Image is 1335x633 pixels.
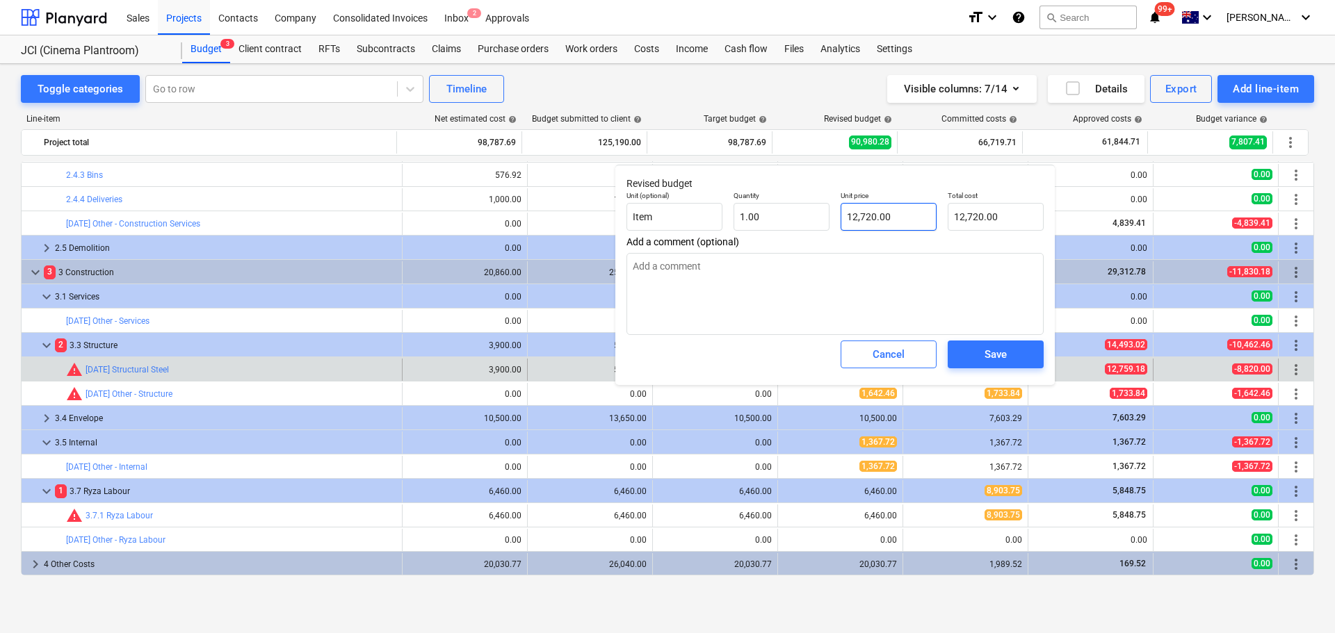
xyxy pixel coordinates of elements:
[38,483,55,500] span: keyboard_arrow_down
[1227,12,1296,23] span: [PERSON_NAME]
[1282,134,1299,151] span: More actions
[1105,363,1147,375] span: 12,759.18
[66,386,83,402] span: Committed costs exceed revised budget
[55,431,396,454] div: 3.5 Internal
[985,345,1007,363] div: Save
[631,115,642,124] span: help
[55,484,67,498] span: 1
[864,511,897,520] div: 6,460.00
[505,535,521,545] div: 0.00
[667,35,716,63] div: Income
[824,114,892,124] div: Revised budget
[653,131,766,154] div: 98,787.69
[1227,266,1272,277] span: -11,830.18
[1252,558,1272,569] span: 0.00
[1288,288,1304,305] span: More actions
[1111,437,1147,447] span: 1,367.72
[505,462,521,472] div: 0.00
[505,219,521,229] div: 0.00
[55,407,396,429] div: 3.4 Envelope
[86,511,153,520] a: 3.7.1 Ryza Labour
[1034,292,1147,302] div: 0.00
[533,243,647,253] div: 0.00
[495,170,521,180] div: 576.92
[1229,135,1267,149] span: 7,807.41
[348,35,423,63] a: Subcontracts
[467,8,481,18] span: 2
[887,75,1037,103] button: Visible columns:7/14
[408,340,521,350] div: 3,900.00
[784,413,897,423] div: 10,500.00
[1265,566,1335,633] iframe: Chat Widget
[1034,316,1147,326] div: 0.00
[755,389,772,399] div: 0.00
[1288,337,1304,354] span: More actions
[21,44,165,58] div: JCI (Cinema Plantroom)
[38,288,55,305] span: keyboard_arrow_down
[1155,2,1175,16] span: 99+
[220,39,234,49] span: 3
[1288,313,1304,329] span: More actions
[985,485,1022,496] span: 8,903.75
[489,195,521,204] div: 1,000.00
[1232,461,1272,472] span: -1,367.72
[1252,290,1272,302] span: 0.00
[1288,532,1304,548] span: More actions
[1288,386,1304,402] span: More actions
[533,268,647,277] div: 25,180.00
[1034,243,1147,253] div: 0.00
[44,553,396,575] div: 4 Other Costs
[408,559,521,569] div: 20,030.77
[38,240,55,256] span: keyboard_arrow_right
[408,292,521,302] div: 0.00
[985,388,1022,399] span: 1,733.84
[310,35,348,63] div: RFTs
[1111,486,1147,495] span: 5,848.75
[1006,115,1017,124] span: help
[182,35,230,63] a: Budget3
[880,535,897,545] div: 0.00
[614,195,647,204] div: 1,300.00
[1288,483,1304,500] span: More actions
[533,340,647,350] div: 5,070.00
[1288,240,1304,256] span: More actions
[841,191,937,203] p: Unit price
[66,507,83,524] span: Committed costs exceed revised budget
[716,35,776,63] a: Cash flow
[1073,114,1142,124] div: Approved costs
[1111,461,1147,471] span: 1,367.72
[909,413,1022,423] div: 7,603.29
[1131,115,1142,124] span: help
[784,486,897,496] div: 6,460.00
[658,438,772,447] div: 0.00
[1046,12,1057,23] span: search
[626,35,667,63] div: Costs
[909,535,1022,545] div: 0.00
[533,559,647,569] div: 26,040.00
[658,413,772,423] div: 10,500.00
[1288,556,1304,573] span: More actions
[967,9,984,26] i: format_size
[403,131,516,154] div: 98,787.69
[1256,115,1268,124] span: help
[38,80,123,98] div: Toggle categories
[38,434,55,451] span: keyboard_arrow_down
[614,365,647,375] div: 5,070.00
[408,268,521,277] div: 20,860.00
[1111,218,1147,228] span: 4,839.41
[408,243,521,253] div: 0.00
[533,292,647,302] div: 0.00
[38,337,55,354] span: keyboard_arrow_down
[904,80,1020,98] div: Visible columns : 7/14
[1252,412,1272,423] span: 0.00
[1106,267,1147,277] span: 29,312.78
[446,80,487,98] div: Timeline
[1111,510,1147,520] span: 5,848.75
[66,535,165,545] a: [DATE] Other - Ryza Labour
[1288,167,1304,183] span: More actions
[1252,242,1272,253] span: 0.00
[230,35,310,63] a: Client contract
[1252,169,1272,180] span: 0.00
[44,265,56,279] span: 3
